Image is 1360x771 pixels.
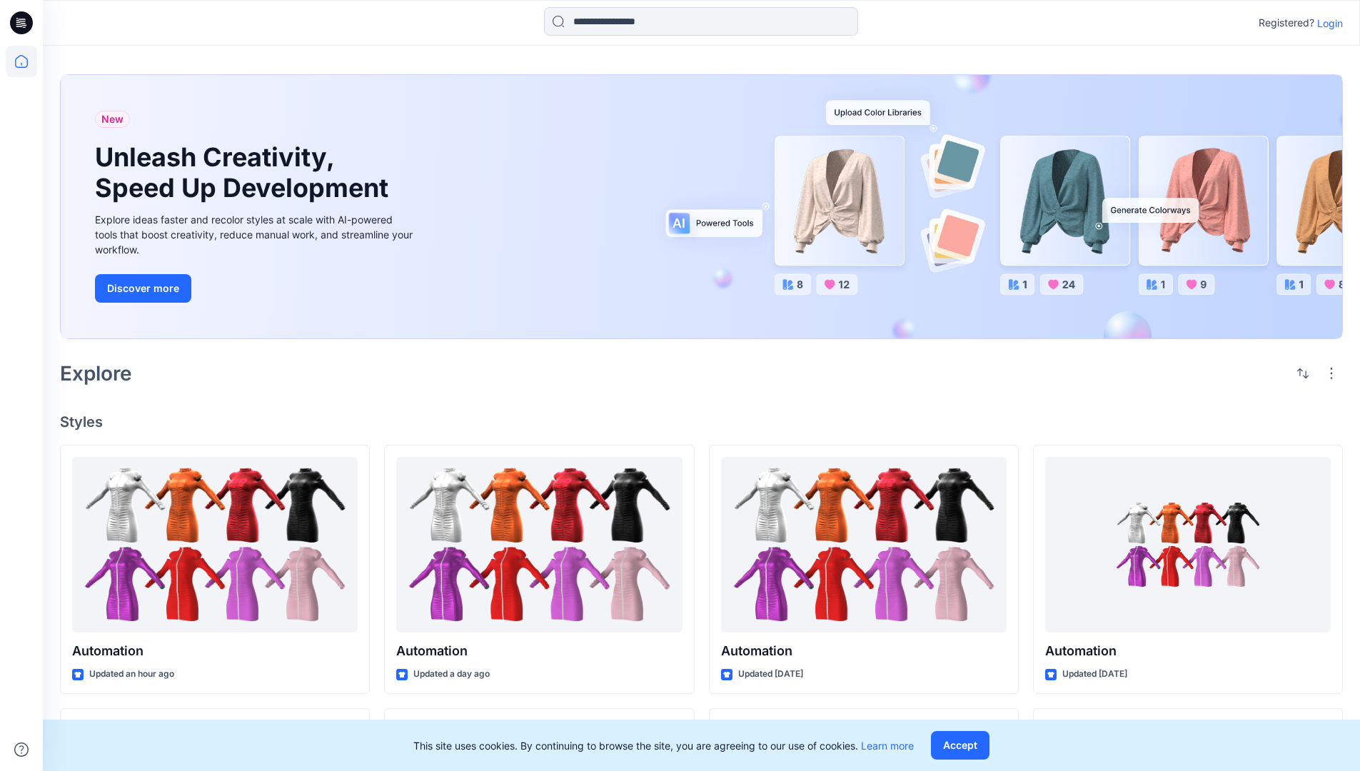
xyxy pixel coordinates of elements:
[95,274,191,303] button: Discover more
[1317,16,1343,31] p: Login
[396,641,682,661] p: Automation
[72,457,358,633] a: Automation
[413,667,490,682] p: Updated a day ago
[721,641,1007,661] p: Automation
[1062,667,1127,682] p: Updated [DATE]
[861,740,914,752] a: Learn more
[721,457,1007,633] a: Automation
[95,212,416,257] div: Explore ideas faster and recolor styles at scale with AI-powered tools that boost creativity, red...
[89,667,174,682] p: Updated an hour ago
[931,731,989,760] button: Accept
[60,362,132,385] h2: Explore
[101,111,124,128] span: New
[1259,14,1314,31] p: Registered?
[738,667,803,682] p: Updated [DATE]
[396,457,682,633] a: Automation
[1045,457,1331,633] a: Automation
[72,641,358,661] p: Automation
[95,274,416,303] a: Discover more
[60,413,1343,430] h4: Styles
[95,142,395,203] h1: Unleash Creativity, Speed Up Development
[1045,641,1331,661] p: Automation
[413,738,914,753] p: This site uses cookies. By continuing to browse the site, you are agreeing to our use of cookies.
